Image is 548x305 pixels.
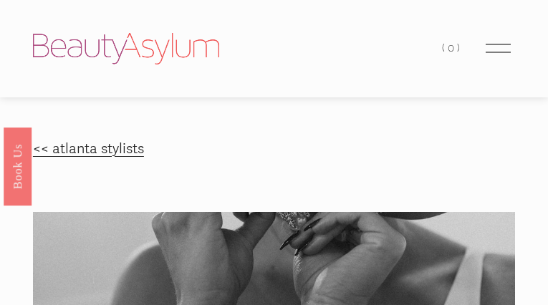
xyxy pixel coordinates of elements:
a: Book Us [4,127,32,205]
span: ( [442,42,448,54]
span: 0 [448,42,457,54]
img: Beauty Asylum | Bridal Hair &amp; Makeup Charlotte &amp; Atlanta [33,33,219,64]
span: ) [457,42,463,54]
a: << atlanta stylists [33,140,144,158]
a: 0 items in cart [442,39,462,58]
